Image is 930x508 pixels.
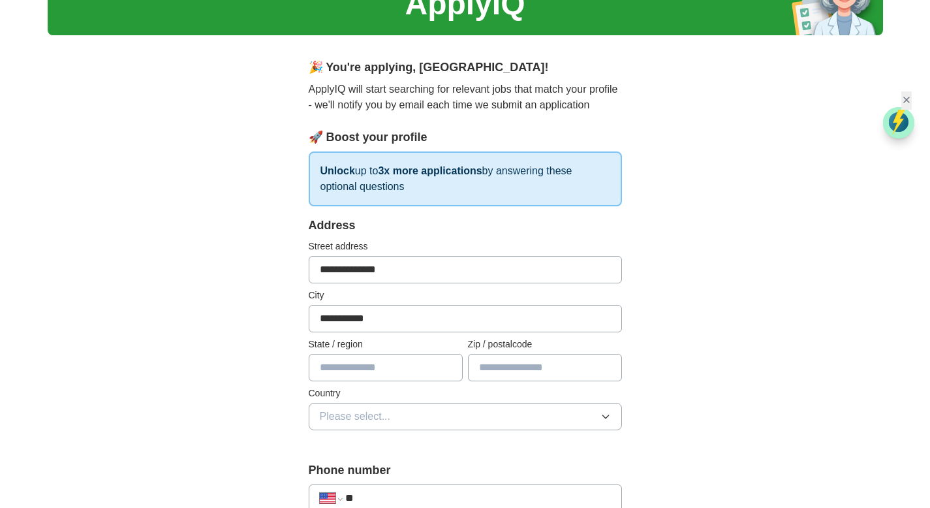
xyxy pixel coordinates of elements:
div: Address [309,217,622,234]
label: City [309,289,622,302]
strong: 3x more applications [378,165,482,176]
p: up to by answering these optional questions [309,151,622,206]
div: 🚀 Boost your profile [309,129,622,146]
button: Please select... [309,403,622,430]
label: Country [309,387,622,400]
label: Street address [309,240,622,253]
span: Please select... [320,409,391,424]
label: Phone number [309,462,622,479]
label: State / region [309,338,463,351]
label: Zip / postalcode [468,338,622,351]
div: 🎉 You're applying , [GEOGRAPHIC_DATA] ! [309,59,622,76]
strong: Unlock [320,165,355,176]
p: ApplyIQ will start searching for relevant jobs that match your profile - we'll notify you by emai... [309,82,622,113]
